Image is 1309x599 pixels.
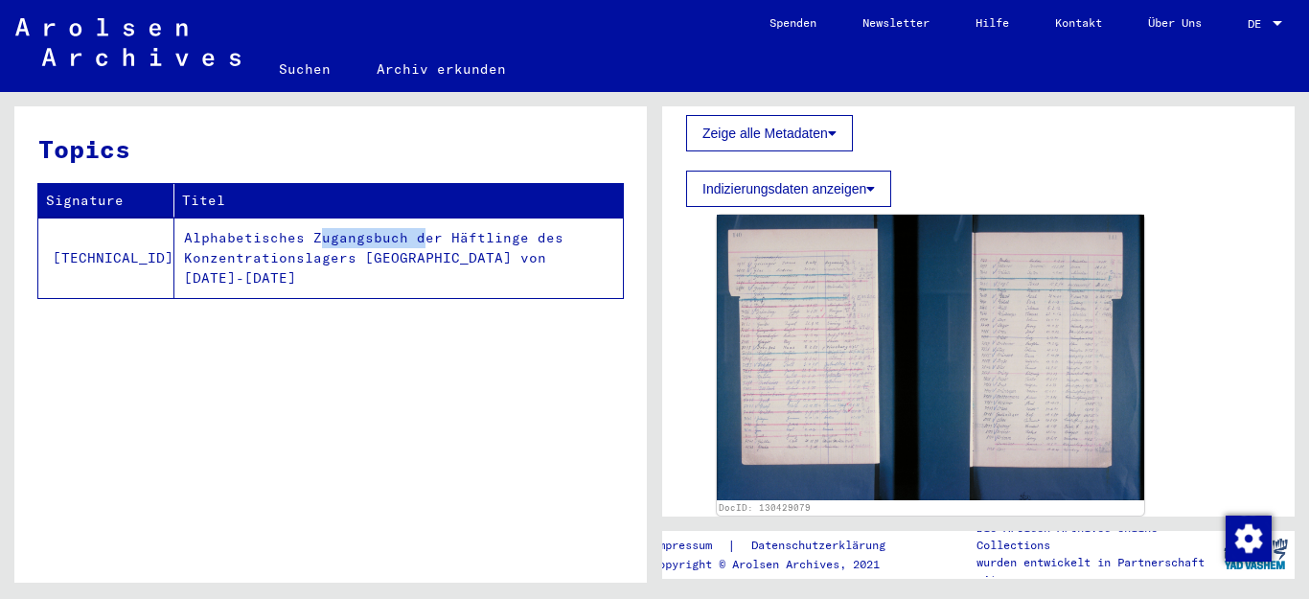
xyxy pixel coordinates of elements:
div: | [652,536,908,556]
a: Archiv erkunden [354,46,529,92]
a: Datenschutzerklärung [736,536,908,556]
td: Alphabetisches Zugangsbuch der Häftlinge des Konzentrationslagers [GEOGRAPHIC_DATA] von [DATE]-[D... [174,218,623,298]
a: DocID: 130429079 [719,502,811,513]
p: Die Arolsen Archives Online-Collections [976,519,1216,554]
th: Titel [174,184,623,218]
a: Suchen [256,46,354,92]
img: 001.jpg [717,215,1144,499]
button: Indizierungsdaten anzeigen [686,171,891,207]
h3: Topics [38,130,622,168]
th: Signature [38,184,174,218]
button: Zeige alle Metadaten [686,115,853,151]
span: DE [1248,17,1269,31]
p: wurden entwickelt in Partnerschaft mit [976,554,1216,588]
img: yv_logo.png [1220,530,1292,578]
img: Zustimmung ändern [1226,516,1272,562]
p: Copyright © Arolsen Archives, 2021 [652,556,908,573]
td: [TECHNICAL_ID] [38,218,174,298]
img: Arolsen_neg.svg [15,18,241,66]
a: Impressum [652,536,727,556]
